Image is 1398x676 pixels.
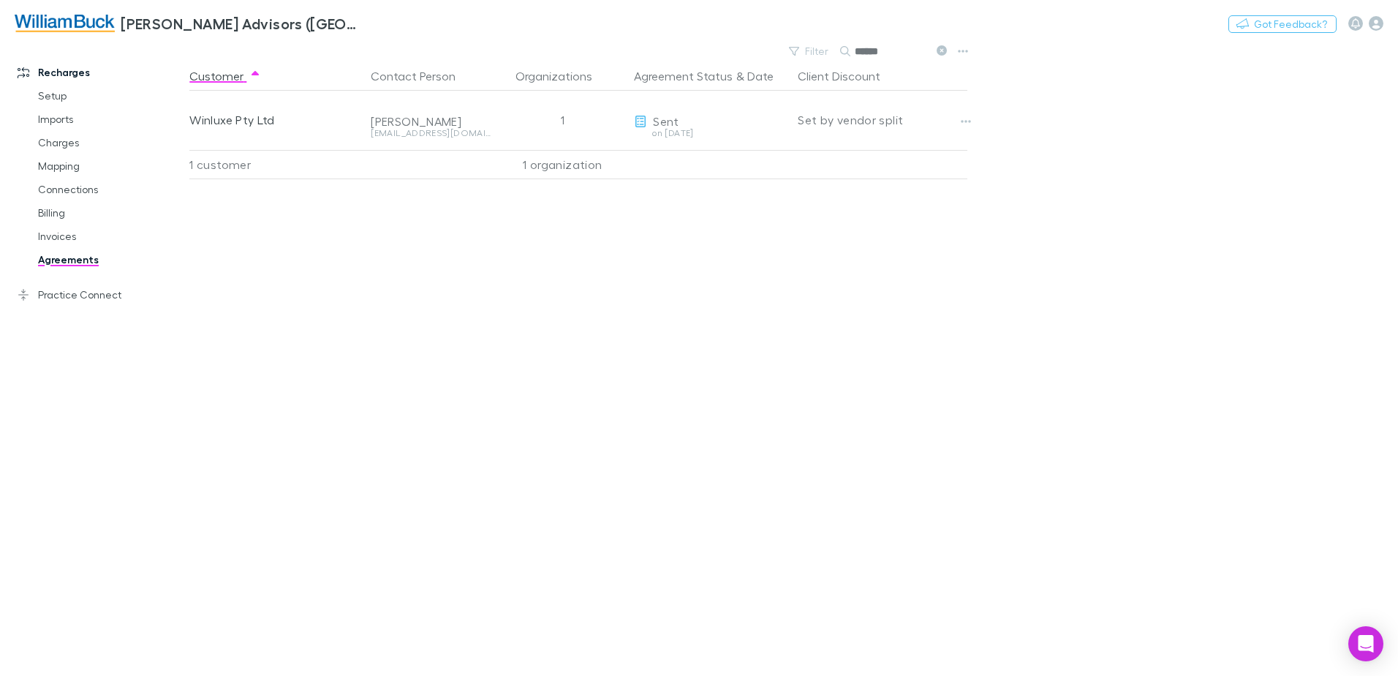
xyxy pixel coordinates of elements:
h3: [PERSON_NAME] Advisors ([GEOGRAPHIC_DATA]) Pty Ltd [121,15,363,32]
div: [PERSON_NAME] [371,114,491,129]
div: & [634,61,786,91]
a: Practice Connect [3,283,197,307]
a: Setup [23,84,197,108]
a: Invoices [23,225,197,248]
span: Sent [653,114,679,128]
a: Charges [23,131,197,154]
div: [EMAIL_ADDRESS][DOMAIN_NAME] [371,129,491,138]
div: 1 organization [496,150,628,179]
a: Agreements [23,248,197,271]
a: Mapping [23,154,197,178]
button: Agreement Status [634,61,733,91]
button: Filter [782,42,837,60]
img: William Buck Advisors (WA) Pty Ltd's Logo [15,15,115,32]
button: Organizations [515,61,610,91]
a: Billing [23,201,197,225]
div: Winluxe Pty Ltd [189,91,359,149]
button: Client Discount [798,61,898,91]
div: 1 [496,91,628,149]
button: Date [747,61,774,91]
a: [PERSON_NAME] Advisors ([GEOGRAPHIC_DATA]) Pty Ltd [6,6,371,41]
button: Got Feedback? [1228,15,1337,33]
a: Imports [23,108,197,131]
button: Contact Person [371,61,473,91]
button: Customer [189,61,261,91]
div: on [DATE] [634,129,786,138]
div: 1 customer [189,150,365,179]
a: Recharges [3,61,197,84]
a: Connections [23,178,197,201]
div: Open Intercom Messenger [1348,626,1383,661]
div: Set by vendor split [798,91,967,149]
